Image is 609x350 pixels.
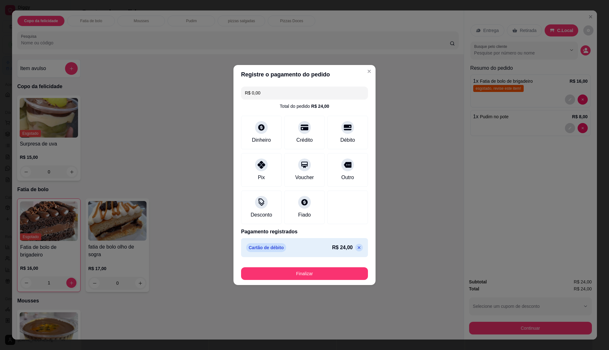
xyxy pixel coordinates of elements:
[311,103,329,109] div: R$ 24,00
[332,244,353,251] p: R$ 24,00
[233,65,376,84] header: Registre o pagamento do pedido
[251,211,272,219] div: Desconto
[296,136,313,144] div: Crédito
[245,87,364,99] input: Ex.: hambúrguer de cordeiro
[341,174,354,181] div: Outro
[364,66,374,76] button: Close
[340,136,355,144] div: Débito
[246,243,286,252] p: Cartão de débito
[241,228,368,236] p: Pagamento registrados
[298,211,311,219] div: Fiado
[252,136,271,144] div: Dinheiro
[295,174,314,181] div: Voucher
[258,174,265,181] div: Pix
[280,103,329,109] div: Total do pedido
[241,267,368,280] button: Finalizar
